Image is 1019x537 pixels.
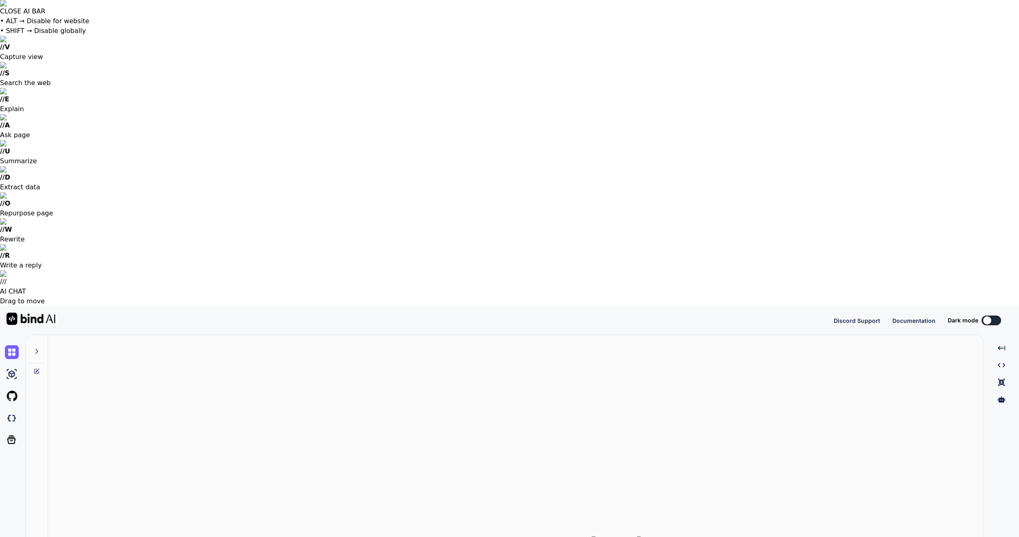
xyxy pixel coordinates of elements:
[7,313,55,325] img: Bind AI
[5,367,19,381] img: ai-studio
[5,389,19,403] img: githubLight
[834,316,880,325] button: Discord Support
[834,317,880,324] span: Discord Support
[892,317,936,324] span: Documentation
[5,411,19,425] img: darkCloudIdeIcon
[948,316,978,324] span: Dark mode
[5,345,19,359] img: chat
[892,316,936,325] button: Documentation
